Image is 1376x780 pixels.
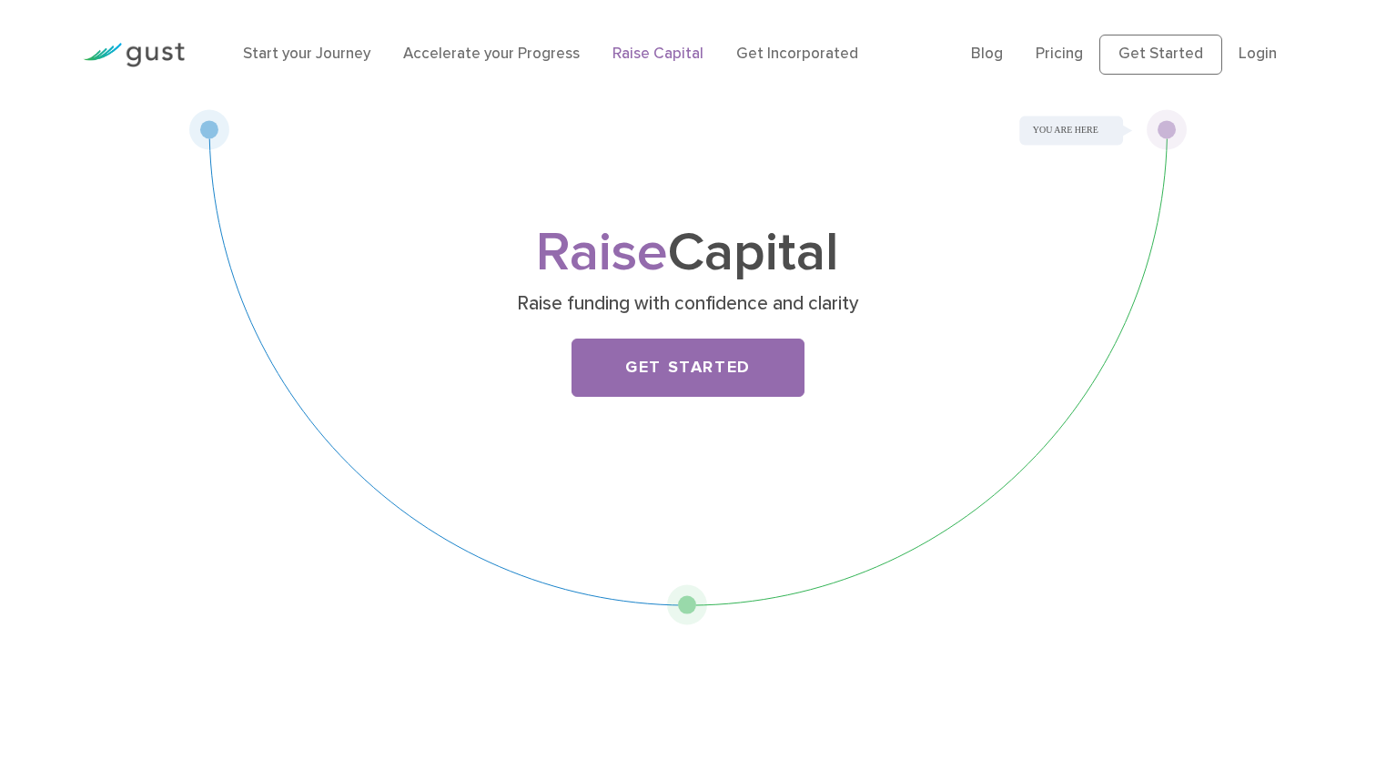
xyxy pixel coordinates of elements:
[736,45,858,63] a: Get Incorporated
[329,228,1047,279] h1: Capital
[536,220,668,285] span: Raise
[1239,45,1277,63] a: Login
[335,291,1040,317] p: Raise funding with confidence and clarity
[83,43,185,67] img: Gust Logo
[243,45,370,63] a: Start your Journey
[403,45,580,63] a: Accelerate your Progress
[612,45,703,63] a: Raise Capital
[1099,35,1222,75] a: Get Started
[971,45,1003,63] a: Blog
[572,339,804,397] a: Get Started
[1036,45,1083,63] a: Pricing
